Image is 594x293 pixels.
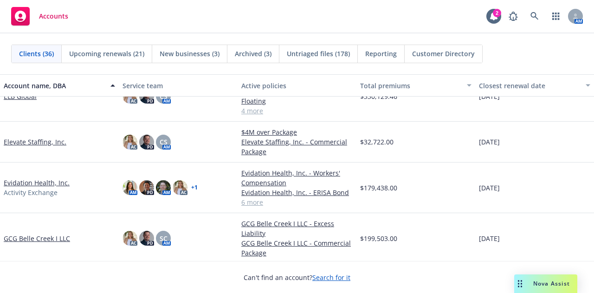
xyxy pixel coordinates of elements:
img: photo [139,231,154,246]
img: photo [123,231,137,246]
span: [DATE] [479,234,500,243]
a: 6 more [241,197,353,207]
a: GCG Belle Creek I LLC [4,234,70,243]
a: GCG Belle Creek I LLC - Commercial Package [241,238,353,258]
a: 4 more [241,106,353,116]
div: Drag to move [514,274,526,293]
a: Evidation Health, Inc. - Workers' Compensation [241,168,353,188]
span: [DATE] [479,183,500,193]
span: Activity Exchange [4,188,58,197]
a: $4M over Package [241,127,353,137]
div: Total premiums [360,81,461,91]
span: Upcoming renewals (21) [69,49,144,59]
span: CS [160,137,168,147]
button: Closest renewal date [475,74,594,97]
button: Active policies [238,74,356,97]
img: photo [123,180,137,195]
div: 2 [493,9,501,17]
span: Can't find an account? [244,273,350,282]
span: Reporting [365,49,397,59]
a: GCG Belle Creek I LLC - Excess Liability [241,219,353,238]
a: Accounts [7,3,72,29]
span: Nova Assist [533,280,570,287]
a: + 1 [191,185,198,190]
button: Total premiums [356,74,475,97]
span: $199,503.00 [360,234,397,243]
span: SC [160,234,168,243]
button: Service team [119,74,238,97]
img: photo [123,135,137,150]
span: Untriaged files (178) [287,49,350,59]
img: photo [139,180,154,195]
a: Evidation Health, Inc. [4,178,70,188]
a: Elevate Staffing, Inc. - Commercial Package [241,137,353,156]
a: Elevate Staffing, Inc. [4,137,66,147]
div: Account name, DBA [4,81,105,91]
span: Accounts [39,13,68,20]
div: Closest renewal date [479,81,580,91]
a: Report a Bug [504,7,523,26]
div: Active policies [241,81,353,91]
span: Archived (3) [235,49,271,59]
span: $179,438.00 [360,183,397,193]
button: Nova Assist [514,274,577,293]
span: $32,722.00 [360,137,394,147]
div: Service team [123,81,234,91]
span: Clients (36) [19,49,54,59]
span: [DATE] [479,137,500,147]
img: photo [156,180,171,195]
a: Search for it [312,273,350,282]
a: Search [525,7,544,26]
img: photo [173,180,187,195]
a: Evidation Health, Inc. - ERISA Bond [241,188,353,197]
span: Customer Directory [412,49,475,59]
img: photo [139,135,154,150]
a: Switch app [547,7,565,26]
span: New businesses (3) [160,49,220,59]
